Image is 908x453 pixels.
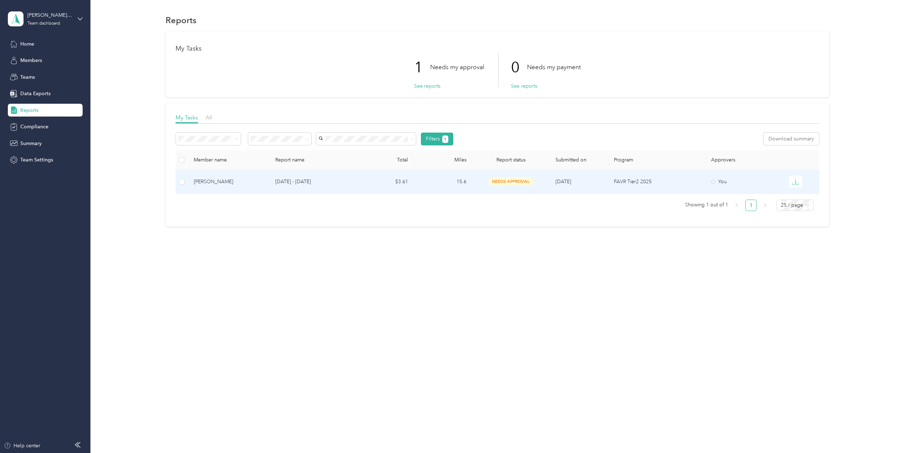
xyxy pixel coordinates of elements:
[442,135,448,143] button: 1
[20,156,53,164] span: Team Settings
[763,203,767,207] span: right
[205,114,212,121] span: All
[355,170,414,194] td: $3.61
[188,150,270,170] th: Member name
[614,178,700,186] p: FAVR Tier2 2025
[735,203,739,207] span: left
[27,11,72,19] div: [PERSON_NAME][EMAIL_ADDRESS][PERSON_NAME][DOMAIN_NAME]
[746,200,756,211] a: 1
[414,52,430,82] p: 1
[478,157,544,163] span: Report status
[194,178,264,186] div: [PERSON_NAME]
[444,136,446,143] span: 1
[27,21,60,26] div: Team dashboard
[760,200,771,211] li: Next Page
[20,73,35,81] span: Teams
[511,52,527,82] p: 0
[711,178,778,186] div: You
[20,123,48,130] span: Compliance
[421,133,453,145] button: Filters1
[527,63,581,72] p: Needs my payment
[361,157,408,163] div: Total
[414,82,440,90] button: See reports
[760,200,771,211] button: right
[430,63,484,72] p: Needs my approval
[20,90,51,97] span: Data Exports
[419,157,466,163] div: Miles
[763,133,819,145] button: Download summary
[781,200,809,211] span: 25 / page
[550,150,608,170] th: Submitted on
[176,45,819,52] h1: My Tasks
[868,413,908,453] iframe: Everlance-gr Chat Button Frame
[511,82,537,90] button: See reports
[176,114,198,121] span: My Tasks
[275,178,349,186] p: [DATE] - [DATE]
[20,57,42,64] span: Members
[705,150,783,170] th: Approvers
[20,140,42,147] span: Summary
[777,200,814,211] div: Page Size
[20,107,38,114] span: Reports
[608,150,705,170] th: Program
[731,200,742,211] li: Previous Page
[745,200,757,211] li: 1
[194,157,264,163] div: Member name
[685,200,728,210] span: Showing 1 out of 1
[166,16,197,24] h1: Reports
[608,170,705,194] td: FAVR Tier2 2025
[489,177,533,186] span: needs approval
[731,200,742,211] button: left
[4,442,40,449] button: Help center
[270,150,355,170] th: Report name
[20,40,34,48] span: Home
[414,170,472,194] td: 15.6
[555,179,571,185] span: [DATE]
